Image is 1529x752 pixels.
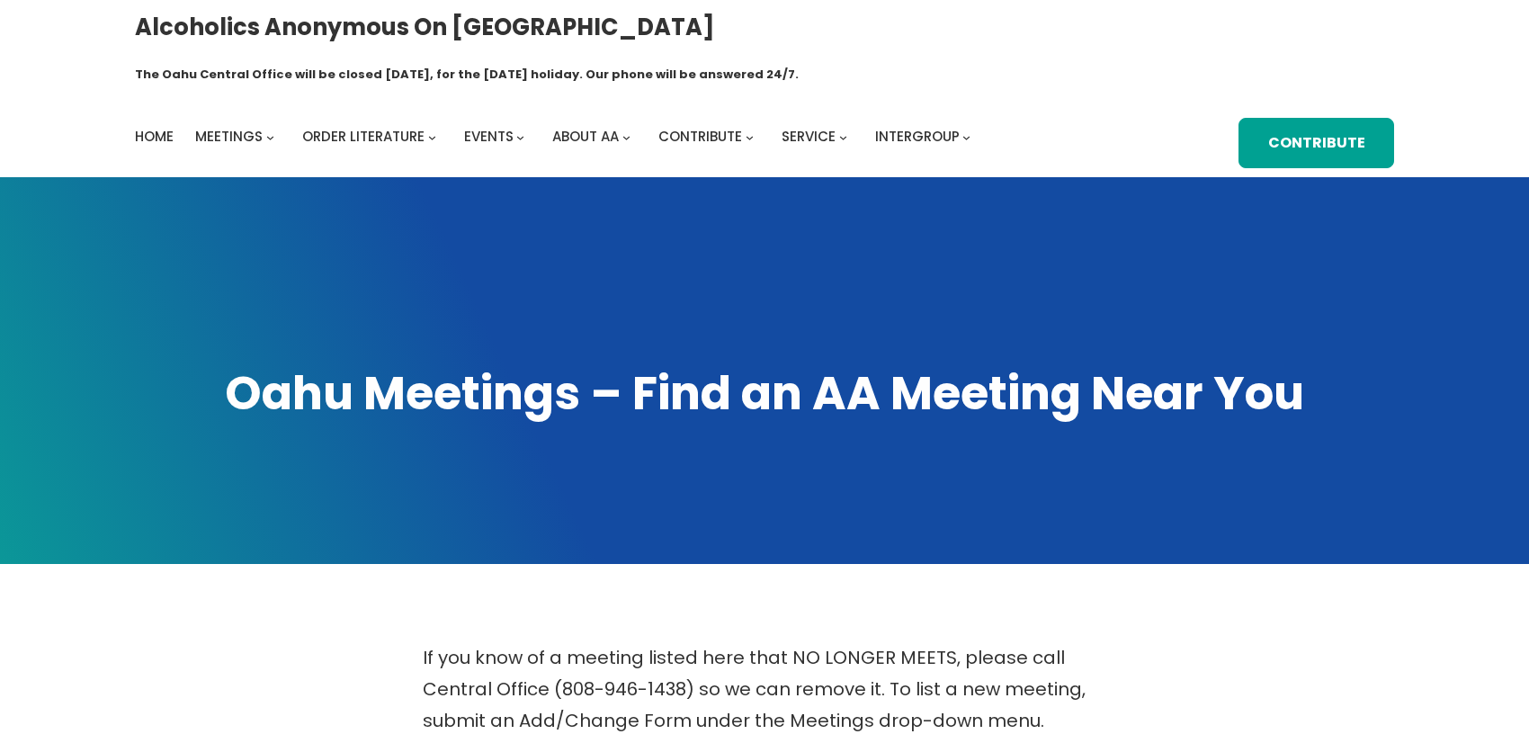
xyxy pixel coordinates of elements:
button: Meetings submenu [266,132,274,140]
span: Contribute [658,127,742,146]
a: Intergroup [875,124,960,149]
nav: Intergroup [135,124,977,149]
button: Events submenu [516,132,524,140]
a: Contribute [658,124,742,149]
a: Home [135,124,174,149]
button: Service submenu [839,132,847,140]
p: If you know of a meeting listed here that NO LONGER MEETS, please call Central Office (808-946-14... [423,642,1106,737]
button: Intergroup submenu [962,132,970,140]
span: Home [135,127,174,146]
a: Service [782,124,836,149]
a: About AA [552,124,619,149]
span: About AA [552,127,619,146]
button: Order Literature submenu [428,132,436,140]
span: Order Literature [302,127,425,146]
span: Events [464,127,514,146]
a: Alcoholics Anonymous on [GEOGRAPHIC_DATA] [135,6,715,48]
h1: The Oahu Central Office will be closed [DATE], for the [DATE] holiday. Our phone will be answered... [135,66,799,84]
a: Contribute [1238,118,1394,168]
span: Intergroup [875,127,960,146]
span: Meetings [195,127,263,146]
a: Events [464,124,514,149]
a: Meetings [195,124,263,149]
button: Contribute submenu [746,132,754,140]
h1: Oahu Meetings – Find an AA Meeting Near You [135,363,1394,425]
span: Service [782,127,836,146]
button: About AA submenu [622,132,630,140]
